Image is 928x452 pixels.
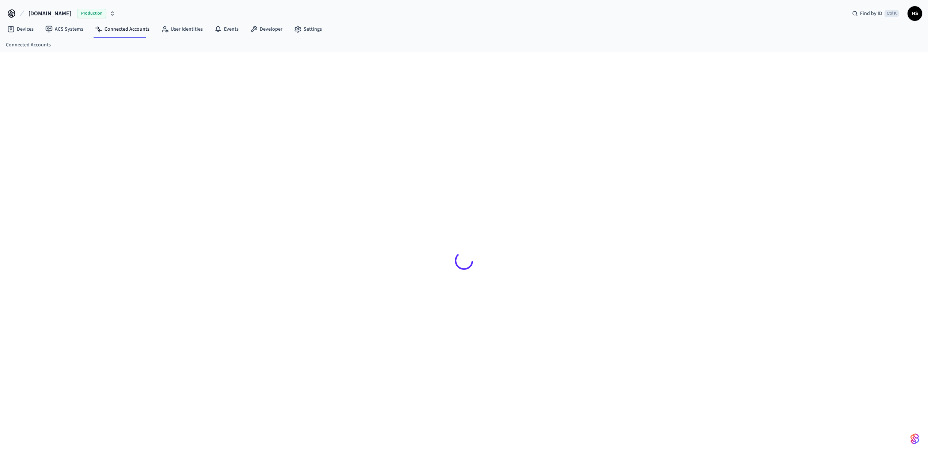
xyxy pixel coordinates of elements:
button: HS [908,6,922,21]
a: User Identities [155,23,209,36]
a: Developer [244,23,288,36]
span: HS [908,7,921,20]
a: Connected Accounts [89,23,155,36]
span: Ctrl K [885,10,899,17]
a: ACS Systems [39,23,89,36]
a: Events [209,23,244,36]
div: Find by IDCtrl K [846,7,905,20]
a: Devices [1,23,39,36]
img: SeamLogoGradient.69752ec5.svg [910,433,919,445]
a: Settings [288,23,328,36]
span: Production [77,9,106,18]
a: Connected Accounts [6,41,51,49]
span: Find by ID [860,10,882,17]
span: [DOMAIN_NAME] [28,9,71,18]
